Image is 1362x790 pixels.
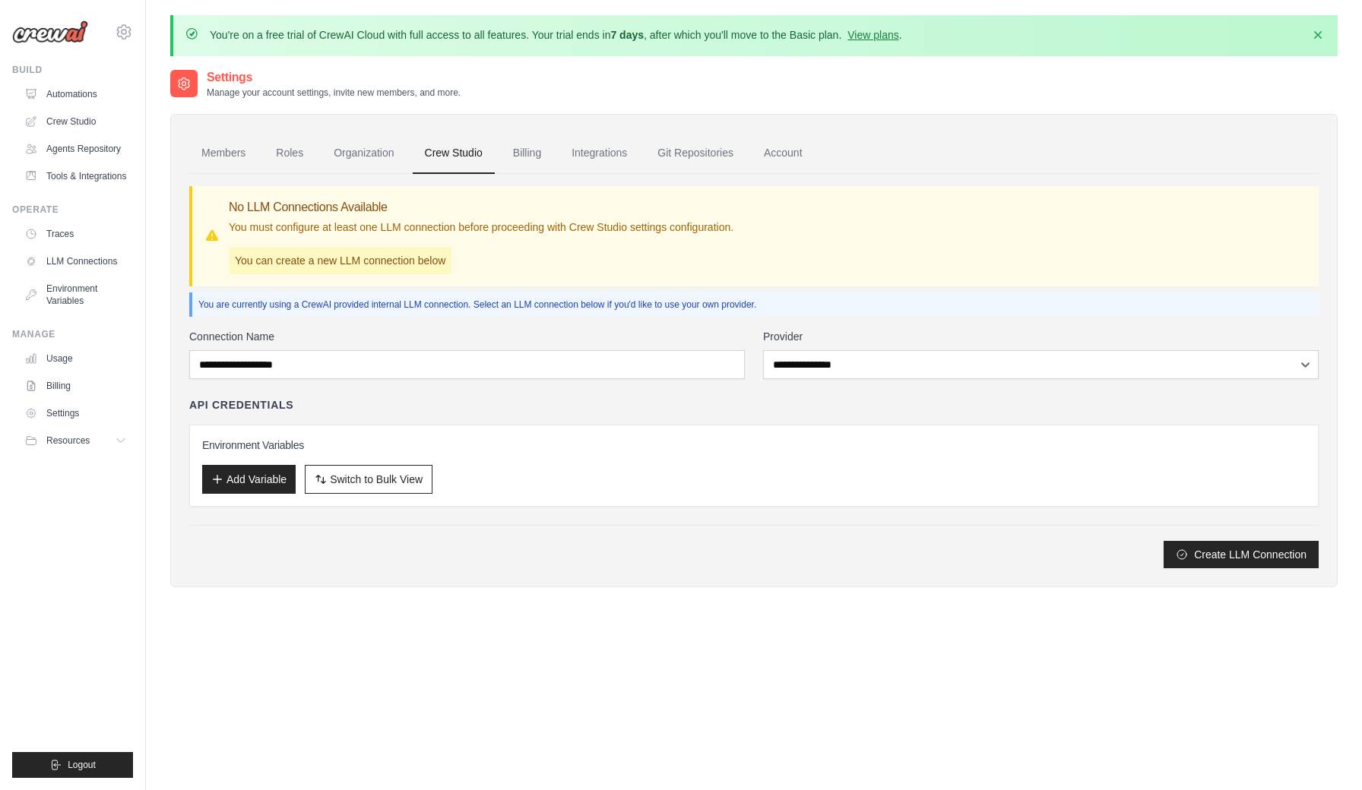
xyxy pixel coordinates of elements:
[330,472,423,487] span: Switch to Bulk View
[46,434,90,447] span: Resources
[229,247,451,274] p: You can create a new LLM connection below
[752,133,815,174] a: Account
[18,374,133,398] a: Billing
[18,137,133,161] a: Agents Repository
[202,465,296,494] button: Add Variable
[189,397,293,412] h4: API Credentials
[610,29,644,41] strong: 7 days
[202,438,1306,453] h3: Environment Variables
[763,329,1319,344] label: Provider
[847,29,898,41] a: View plans
[18,276,133,313] a: Environment Variables
[18,164,133,188] a: Tools & Integrations
[18,82,133,106] a: Automations
[12,752,133,778] button: Logout
[18,109,133,134] a: Crew Studio
[68,759,96,771] span: Logout
[207,87,461,99] p: Manage your account settings, invite new members, and more.
[264,133,315,174] a: Roles
[229,198,733,216] h3: No LLM Connections Available
[207,68,461,87] h2: Settings
[229,220,733,235] p: You must configure at least one LLM connection before proceeding with Crew Studio settings config...
[198,299,1313,311] p: You are currently using a CrewAI provided internal LLM connection. Select an LLM connection below...
[1164,541,1319,568] button: Create LLM Connection
[18,428,133,453] button: Resources
[189,329,745,344] label: Connection Name
[12,21,88,43] img: Logo
[18,401,133,425] a: Settings
[645,133,746,174] a: Git Repositories
[321,133,406,174] a: Organization
[210,27,902,43] p: You're on a free trial of CrewAI Cloud with full access to all features. Your trial ends in , aft...
[18,346,133,371] a: Usage
[501,133,553,174] a: Billing
[18,249,133,273] a: LLM Connections
[12,204,133,216] div: Operate
[305,465,432,494] button: Switch to Bulk View
[559,133,639,174] a: Integrations
[413,133,495,174] a: Crew Studio
[12,64,133,76] div: Build
[12,328,133,340] div: Manage
[18,222,133,246] a: Traces
[189,133,258,174] a: Members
